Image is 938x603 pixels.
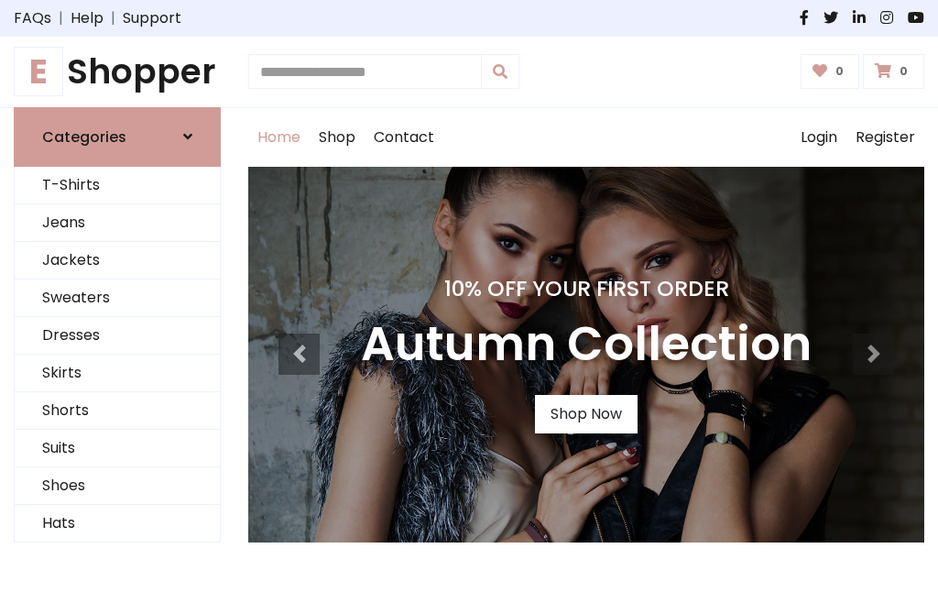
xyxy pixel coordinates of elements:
span: 0 [831,63,848,80]
span: | [51,7,71,29]
a: Sweaters [15,280,220,317]
h3: Autumn Collection [361,316,812,373]
a: Jackets [15,242,220,280]
h1: Shopper [14,51,221,93]
a: Dresses [15,317,220,355]
span: 0 [895,63,912,80]
a: Shoes [15,467,220,505]
h4: 10% Off Your First Order [361,276,812,301]
a: Help [71,7,104,29]
span: | [104,7,123,29]
a: Login [791,108,846,167]
h6: Categories [42,128,126,146]
a: Hats [15,505,220,543]
a: Support [123,7,181,29]
a: Categories [14,107,221,167]
a: T-Shirts [15,167,220,204]
a: FAQs [14,7,51,29]
a: Contact [365,108,443,167]
a: Shorts [15,392,220,430]
a: Home [248,108,310,167]
a: Suits [15,430,220,467]
a: EShopper [14,51,221,93]
a: Shop [310,108,365,167]
a: 0 [863,54,924,89]
span: E [14,47,63,96]
a: 0 [801,54,860,89]
a: Skirts [15,355,220,392]
a: Jeans [15,204,220,242]
a: Register [846,108,924,167]
a: Shop Now [535,395,638,433]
